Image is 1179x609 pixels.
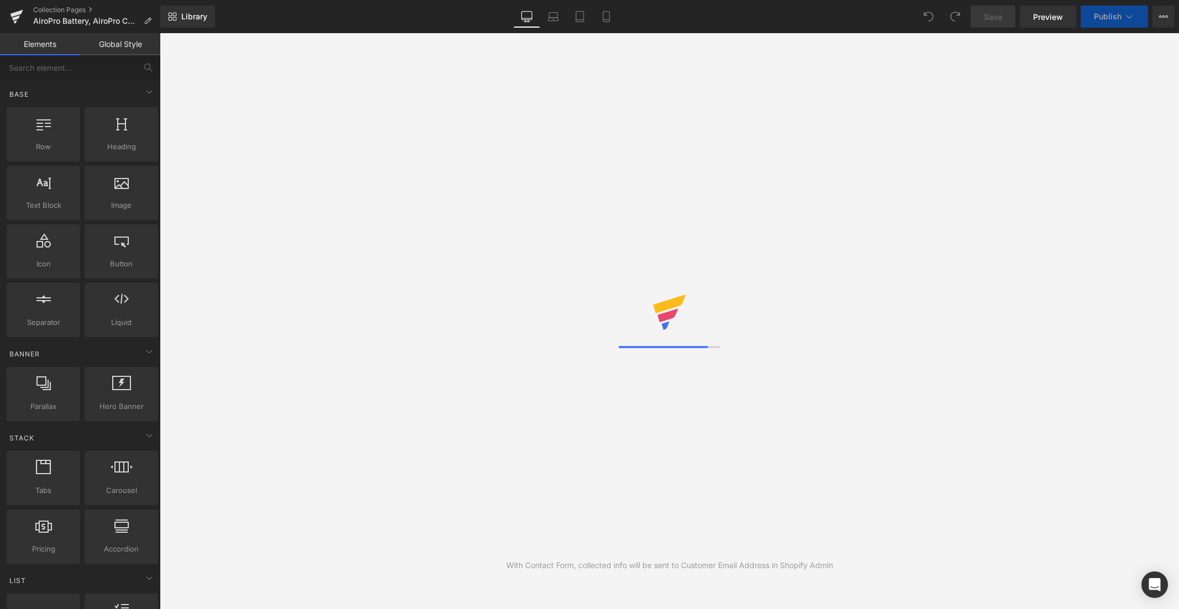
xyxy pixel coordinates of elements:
[513,6,540,28] a: Desktop
[8,433,35,443] span: Stack
[10,200,77,211] span: Text Block
[984,11,1002,23] span: Save
[160,6,215,28] a: New Library
[918,6,940,28] button: Undo
[540,6,567,28] a: Laptop
[1141,571,1168,598] div: Open Intercom Messenger
[1152,6,1175,28] button: More
[88,200,155,211] span: Image
[10,258,77,270] span: Icon
[88,317,155,328] span: Liquid
[8,349,41,359] span: Banner
[1081,6,1148,28] button: Publish
[88,141,155,153] span: Heading
[1033,11,1063,23] span: Preview
[10,401,77,412] span: Parallax
[80,33,160,55] a: Global Style
[944,6,966,28] button: Redo
[88,258,155,270] span: Button
[10,141,77,153] span: Row
[10,485,77,496] span: Tabs
[88,543,155,555] span: Accordion
[1020,6,1076,28] a: Preview
[506,559,833,571] div: With Contact Form, collected info will be sent to Customer Email Address in Shopify Admin
[567,6,593,28] a: Tablet
[10,543,77,555] span: Pricing
[33,17,139,25] span: AiroPro Battery, AiroPro CBD, and AiroPro CBD Cartridges
[88,485,155,496] span: Carousel
[1094,12,1122,21] span: Publish
[593,6,620,28] a: Mobile
[8,575,27,586] span: List
[10,317,77,328] span: Separator
[33,6,160,14] a: Collection Pages
[181,12,207,22] span: Library
[88,401,155,412] span: Hero Banner
[8,89,30,99] span: Base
